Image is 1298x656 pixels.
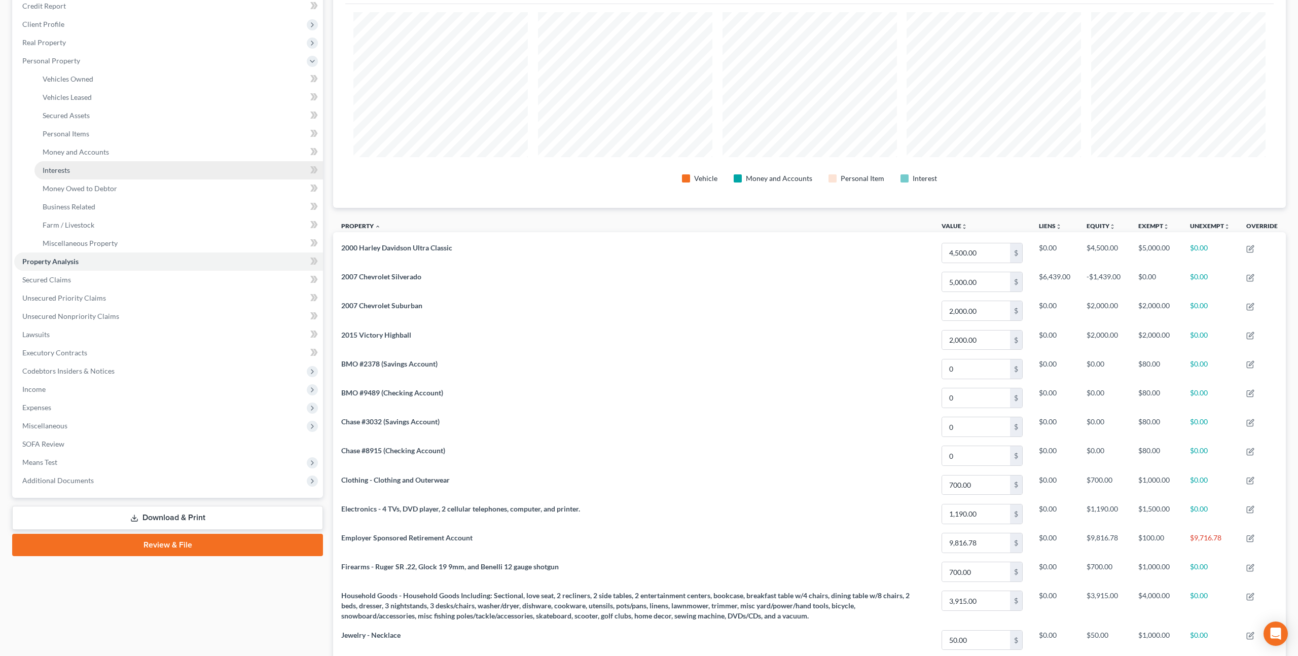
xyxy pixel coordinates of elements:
[942,446,1010,465] input: 0.00
[1190,222,1230,230] a: Unexemptunfold_more
[1182,626,1238,654] td: $0.00
[22,312,119,320] span: Unsecured Nonpriority Claims
[341,222,381,230] a: Property expand_less
[1078,354,1130,383] td: $0.00
[841,173,884,184] div: Personal Item
[942,533,1010,553] input: 0.00
[341,272,421,281] span: 2007 Chevrolet Silverado
[1010,417,1022,436] div: $
[942,631,1010,650] input: 0.00
[22,56,80,65] span: Personal Property
[1010,359,1022,379] div: $
[341,301,422,310] span: 2007 Chevrolet Suburban
[341,533,473,542] span: Employer Sponsored Retirement Account
[1010,476,1022,495] div: $
[942,301,1010,320] input: 0.00
[1182,557,1238,586] td: $0.00
[22,330,50,339] span: Lawsuits
[43,166,70,174] span: Interests
[1010,591,1022,610] div: $
[43,221,94,229] span: Farm / Livestock
[34,161,323,179] a: Interests
[22,458,57,466] span: Means Test
[1031,587,1078,626] td: $0.00
[1031,557,1078,586] td: $0.00
[22,38,66,47] span: Real Property
[341,476,450,484] span: Clothing - Clothing and Outerwear
[34,106,323,125] a: Secured Assets
[341,388,443,397] span: BMO #9489 (Checking Account)
[341,331,411,339] span: 2015 Victory Highball
[1031,528,1078,557] td: $0.00
[1056,224,1062,230] i: unfold_more
[43,93,92,101] span: Vehicles Leased
[1031,383,1078,412] td: $0.00
[942,272,1010,291] input: 0.00
[43,75,93,83] span: Vehicles Owned
[1078,442,1130,470] td: $0.00
[12,534,323,556] a: Review & File
[1031,470,1078,499] td: $0.00
[961,224,967,230] i: unfold_more
[1087,222,1115,230] a: Equityunfold_more
[341,417,440,426] span: Chase #3032 (Savings Account)
[1078,412,1130,441] td: $0.00
[1182,268,1238,297] td: $0.00
[1078,470,1130,499] td: $700.00
[1130,528,1182,557] td: $100.00
[1078,557,1130,586] td: $700.00
[43,111,90,120] span: Secured Assets
[1078,626,1130,654] td: $50.00
[942,243,1010,263] input: 0.00
[1010,243,1022,263] div: $
[375,224,381,230] i: expand_less
[14,252,323,271] a: Property Analysis
[1010,446,1022,465] div: $
[746,173,812,184] div: Money and Accounts
[1130,412,1182,441] td: $80.00
[1264,622,1288,646] div: Open Intercom Messenger
[1010,562,1022,581] div: $
[1010,533,1022,553] div: $
[1078,325,1130,354] td: $2,000.00
[1130,442,1182,470] td: $80.00
[694,173,717,184] div: Vehicle
[1182,587,1238,626] td: $0.00
[341,504,580,513] span: Electronics - 4 TVs, DVD player, 2 cellular telephones, computer, and printer.
[34,179,323,198] a: Money Owed to Debtor
[22,257,79,266] span: Property Analysis
[14,435,323,453] a: SOFA Review
[1182,297,1238,325] td: $0.00
[22,294,106,302] span: Unsecured Priority Claims
[1138,222,1169,230] a: Exemptunfold_more
[14,271,323,289] a: Secured Claims
[1238,216,1286,239] th: Override
[1182,442,1238,470] td: $0.00
[1182,412,1238,441] td: $0.00
[1224,224,1230,230] i: unfold_more
[22,385,46,393] span: Income
[942,591,1010,610] input: 0.00
[1182,499,1238,528] td: $0.00
[1182,528,1238,557] td: $9,716.78
[22,20,64,28] span: Client Profile
[34,143,323,161] a: Money and Accounts
[942,504,1010,524] input: 0.00
[1130,626,1182,654] td: $1,000.00
[22,440,64,448] span: SOFA Review
[1130,383,1182,412] td: $80.00
[22,403,51,412] span: Expenses
[1010,504,1022,524] div: $
[1078,268,1130,297] td: -$1,439.00
[942,417,1010,436] input: 0.00
[1130,268,1182,297] td: $0.00
[1078,499,1130,528] td: $1,190.00
[1078,383,1130,412] td: $0.00
[22,2,66,10] span: Credit Report
[942,476,1010,495] input: 0.00
[1010,272,1022,291] div: $
[22,275,71,284] span: Secured Claims
[1031,499,1078,528] td: $0.00
[1182,325,1238,354] td: $0.00
[1130,238,1182,267] td: $5,000.00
